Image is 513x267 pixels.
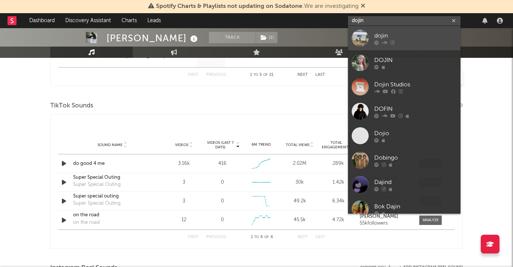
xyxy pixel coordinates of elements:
strong: [PERSON_NAME] [360,214,398,219]
div: Dojio [374,129,457,138]
a: Dojin Studios [348,75,460,99]
a: dojin [348,26,460,50]
div: 6.34k [321,198,356,205]
button: Next [297,235,308,239]
span: : We are investigating [156,3,358,9]
a: do good 4 me [73,160,151,167]
a: Charts [116,13,142,28]
div: 416 [218,160,226,167]
button: First [188,235,199,239]
a: Super special outing [73,193,151,200]
div: 3.16k [166,160,201,167]
a: Dobingo [348,148,460,172]
button: Track [209,32,256,43]
span: ( 1 ) [256,32,278,43]
span: to [254,235,259,239]
button: Previous [206,235,226,239]
div: 30k [282,179,317,186]
a: Dashboard [24,13,60,28]
a: Leads [142,13,166,28]
a: DOJIN [348,50,460,75]
div: 55k followers [360,221,412,226]
div: 6M Trend [244,142,279,148]
div: 0 [221,216,224,224]
div: dojin [374,31,457,40]
div: 1.42k [321,179,356,186]
a: Bok Dajin [348,197,460,221]
span: Videos (last 7 days) [205,140,235,149]
div: 0 [221,179,224,186]
span: TikTok Sounds [50,101,93,110]
span: Total Engagements [321,140,351,149]
div: Bok Dajin [374,202,457,211]
div: 45.5k [282,216,317,224]
a: Discovery Assistant [60,13,116,28]
div: 12 [166,216,201,224]
div: 4.72k [321,216,356,224]
a: on the road [73,211,151,219]
div: 3 [166,179,201,186]
div: 1 4 4 [241,233,282,242]
button: (1) [256,32,277,43]
button: Last [315,235,325,239]
a: DOFIN [348,99,460,124]
a: Super Special Outing [73,174,151,181]
input: Search for artists [348,16,460,26]
div: DOFIN [374,104,457,113]
div: 49.2k [282,198,317,205]
span: Sound Name [97,143,123,147]
a: Dojio [348,124,460,148]
div: Super Special Outing [73,181,121,189]
div: 0 [221,198,224,205]
span: Spotify Charts & Playlists not updating on Sodatone [156,3,302,9]
span: Dismiss [361,3,365,9]
div: Dajind [374,178,457,187]
div: 289k [321,160,356,167]
div: Dobingo [374,153,457,162]
div: DOJIN [374,56,457,65]
span: Videos [175,143,188,147]
div: Super Special Outing [73,200,121,207]
div: on the road [73,219,100,226]
span: of [264,235,269,239]
div: 2.02M [282,160,317,167]
div: Dojin Studios [374,80,457,89]
a: Dajind [348,172,460,197]
span: Total Views [286,143,309,147]
div: 3 [166,198,201,205]
div: [PERSON_NAME] [106,32,199,44]
a: [PERSON_NAME] [360,214,412,219]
